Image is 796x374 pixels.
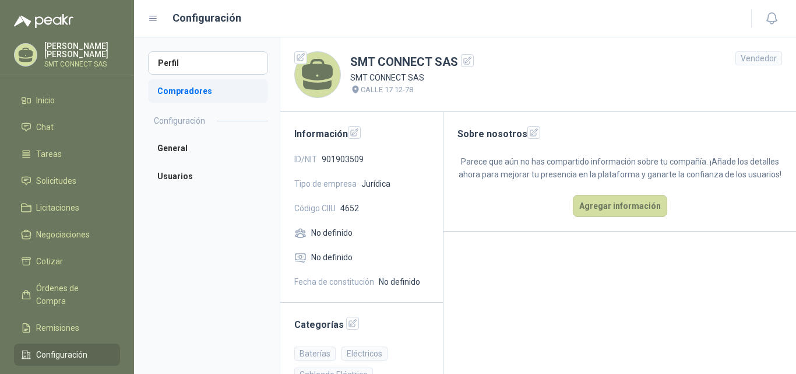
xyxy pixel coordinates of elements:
[154,114,205,127] h2: Configuración
[14,14,73,28] img: Logo peakr
[36,121,54,134] span: Chat
[14,317,120,339] a: Remisiones
[294,202,336,215] span: Código CIIU
[36,148,62,160] span: Tareas
[322,153,364,166] span: 901903509
[457,155,782,181] p: Parece que aún no has compartido información sobre tu compañía. ¡Añade los detalles ahora para me...
[14,89,120,111] a: Inicio
[172,10,241,26] h1: Configuración
[14,143,120,165] a: Tareas
[44,42,120,58] p: [PERSON_NAME] [PERSON_NAME]
[350,71,474,84] p: SMT CONNECT SAS
[14,250,120,272] a: Cotizar
[148,137,268,160] a: General
[36,201,79,214] span: Licitaciones
[457,126,782,141] h2: Sobre nosotros
[14,116,120,138] a: Chat
[311,251,353,264] span: No definido
[148,51,268,75] a: Perfil
[294,153,317,166] span: ID/NIT
[14,223,120,246] a: Negociaciones
[36,174,76,187] span: Solicitudes
[311,226,353,239] span: No definido
[294,347,336,361] div: Baterías
[735,51,782,65] div: Vendedor
[341,347,388,361] div: Eléctricos
[294,275,374,288] span: Fecha de constitución
[379,275,420,288] span: No definido
[294,317,429,332] h2: Categorías
[36,228,90,241] span: Negociaciones
[148,79,268,103] a: Compradores
[350,53,474,71] h1: SMT CONNECT SAS
[14,197,120,219] a: Licitaciones
[361,177,390,190] span: Jurídica
[573,195,667,217] button: Agregar información
[36,94,55,107] span: Inicio
[14,344,120,366] a: Configuración
[294,126,429,141] h2: Información
[36,255,63,268] span: Cotizar
[294,177,357,190] span: Tipo de empresa
[36,321,79,334] span: Remisiones
[14,170,120,192] a: Solicitudes
[148,165,268,188] a: Usuarios
[44,61,120,68] p: SMT CONNECT SAS
[36,348,87,361] span: Configuración
[361,84,413,96] p: CALLE 17 12-78
[14,277,120,312] a: Órdenes de Compra
[340,202,359,215] span: 4652
[36,282,109,307] span: Órdenes de Compra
